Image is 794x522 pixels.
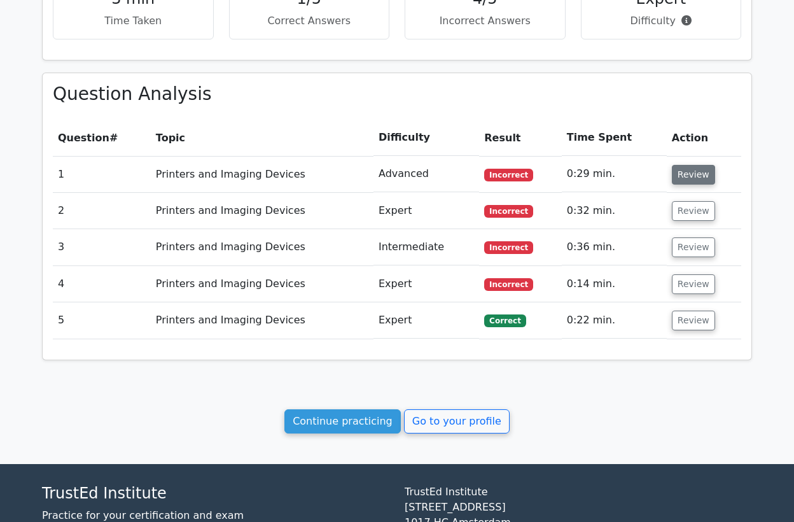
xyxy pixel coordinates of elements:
button: Review [672,311,715,330]
td: 0:32 min. [562,193,667,229]
td: 0:14 min. [562,266,667,302]
td: Printers and Imaging Devices [151,266,373,302]
span: Incorrect [484,169,533,181]
h4: TrustEd Institute [42,484,389,503]
td: Expert [373,193,479,229]
td: Printers and Imaging Devices [151,193,373,229]
td: 0:29 min. [562,156,667,192]
td: 0:22 min. [562,302,667,339]
button: Review [672,165,715,185]
span: Incorrect [484,278,533,291]
span: Incorrect [484,241,533,254]
a: Practice for your certification and exam [42,509,244,521]
td: Printers and Imaging Devices [151,229,373,265]
td: Printers and Imaging Devices [151,302,373,339]
button: Review [672,237,715,257]
td: 0:36 min. [562,229,667,265]
td: Advanced [373,156,479,192]
td: 2 [53,193,151,229]
a: Go to your profile [404,409,510,434]
td: Intermediate [373,229,479,265]
th: Topic [151,120,373,156]
h3: Question Analysis [53,83,741,105]
p: Correct Answers [240,13,379,29]
th: Result [479,120,561,156]
td: Expert [373,302,479,339]
td: 4 [53,266,151,302]
th: # [53,120,151,156]
p: Difficulty [592,13,731,29]
span: Incorrect [484,205,533,218]
span: Question [58,132,109,144]
p: Incorrect Answers [415,13,555,29]
td: 1 [53,156,151,192]
button: Review [672,201,715,221]
a: Continue practicing [284,409,401,434]
td: 5 [53,302,151,339]
span: Correct [484,314,526,327]
th: Action [667,120,741,156]
th: Time Spent [562,120,667,156]
th: Difficulty [373,120,479,156]
p: Time Taken [64,13,203,29]
button: Review [672,274,715,294]
td: 3 [53,229,151,265]
td: Expert [373,266,479,302]
td: Printers and Imaging Devices [151,156,373,192]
